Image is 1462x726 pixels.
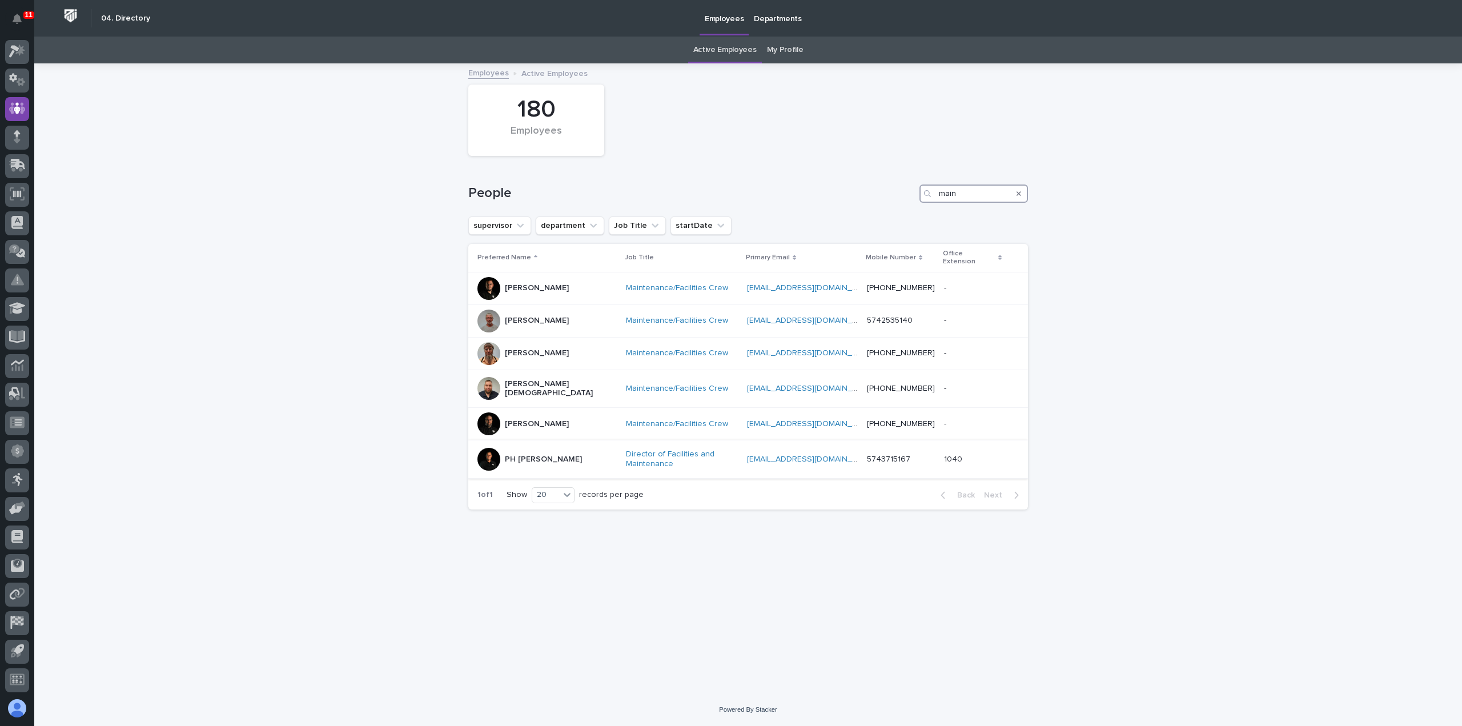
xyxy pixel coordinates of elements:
p: Office Extension [943,247,995,268]
tr: [PERSON_NAME]Maintenance/Facilities Crew [EMAIL_ADDRESS][DOMAIN_NAME] [PHONE_NUMBER]-- [468,272,1028,304]
div: Employees [488,125,585,149]
p: Preferred Name [477,251,531,264]
h2: 04. Directory [101,14,150,23]
button: department [536,216,604,235]
a: [EMAIL_ADDRESS][DOMAIN_NAME] [747,349,876,357]
button: startDate [670,216,732,235]
a: [EMAIL_ADDRESS][DOMAIN_NAME] [747,384,876,392]
p: Primary Email [746,251,790,264]
a: Maintenance/Facilities Crew [626,316,728,326]
p: [PERSON_NAME] [505,419,569,429]
p: [PERSON_NAME] [505,283,569,293]
a: Director of Facilities and Maintenance [626,450,737,469]
tr: [PERSON_NAME]Maintenance/Facilities Crew [EMAIL_ADDRESS][DOMAIN_NAME] [PHONE_NUMBER]-- [468,408,1028,440]
a: 5742535140 [867,316,913,324]
p: - [944,314,949,326]
a: Maintenance/Facilities Crew [626,384,728,394]
p: 1040 [944,452,965,464]
p: [PERSON_NAME] [505,316,569,326]
a: [PHONE_NUMBER] [867,284,935,292]
a: [PHONE_NUMBER] [867,420,935,428]
a: 5743715167 [867,455,910,463]
a: [EMAIL_ADDRESS][DOMAIN_NAME] [747,284,876,292]
a: Active Employees [693,37,757,63]
button: Job Title [609,216,666,235]
tr: [PERSON_NAME]Maintenance/Facilities Crew [EMAIL_ADDRESS][DOMAIN_NAME] [PHONE_NUMBER]-- [468,337,1028,370]
p: - [944,382,949,394]
button: Notifications [5,7,29,31]
a: Maintenance/Facilities Crew [626,419,728,429]
p: [PERSON_NAME] [505,348,569,358]
button: Next [979,490,1028,500]
p: records per page [579,490,644,500]
p: Mobile Number [866,251,916,264]
tr: PH [PERSON_NAME]Director of Facilities and Maintenance [EMAIL_ADDRESS][DOMAIN_NAME] 5743715167104... [468,440,1028,479]
p: - [944,417,949,429]
div: 20 [532,489,560,501]
a: [EMAIL_ADDRESS][DOMAIN_NAME] [747,420,876,428]
button: users-avatar [5,696,29,720]
a: Powered By Stacker [719,706,777,713]
a: Maintenance/Facilities Crew [626,348,728,358]
p: Job Title [625,251,654,264]
p: 11 [25,11,33,19]
p: Show [507,490,527,500]
span: Back [950,491,975,499]
tr: [PERSON_NAME][DEMOGRAPHIC_DATA]Maintenance/Facilities Crew [EMAIL_ADDRESS][DOMAIN_NAME] [PHONE_NU... [468,370,1028,408]
p: Active Employees [521,66,588,79]
a: Maintenance/Facilities Crew [626,283,728,293]
a: [PHONE_NUMBER] [867,384,935,392]
p: 1 of 1 [468,481,502,509]
button: supervisor [468,216,531,235]
img: Workspace Logo [60,5,81,26]
span: Next [984,491,1009,499]
div: 180 [488,95,585,124]
button: Back [931,490,979,500]
a: [EMAIL_ADDRESS][DOMAIN_NAME] [747,455,876,463]
a: My Profile [767,37,804,63]
tr: [PERSON_NAME]Maintenance/Facilities Crew [EMAIL_ADDRESS][DOMAIN_NAME] 5742535140-- [468,304,1028,337]
p: [PERSON_NAME][DEMOGRAPHIC_DATA] [505,379,617,399]
a: [PHONE_NUMBER] [867,349,935,357]
input: Search [919,184,1028,203]
p: PH [PERSON_NAME] [505,455,582,464]
a: [EMAIL_ADDRESS][DOMAIN_NAME] [747,316,876,324]
a: Employees [468,66,509,79]
div: Notifications11 [14,14,29,32]
p: - [944,281,949,293]
h1: People [468,185,915,202]
p: - [944,346,949,358]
